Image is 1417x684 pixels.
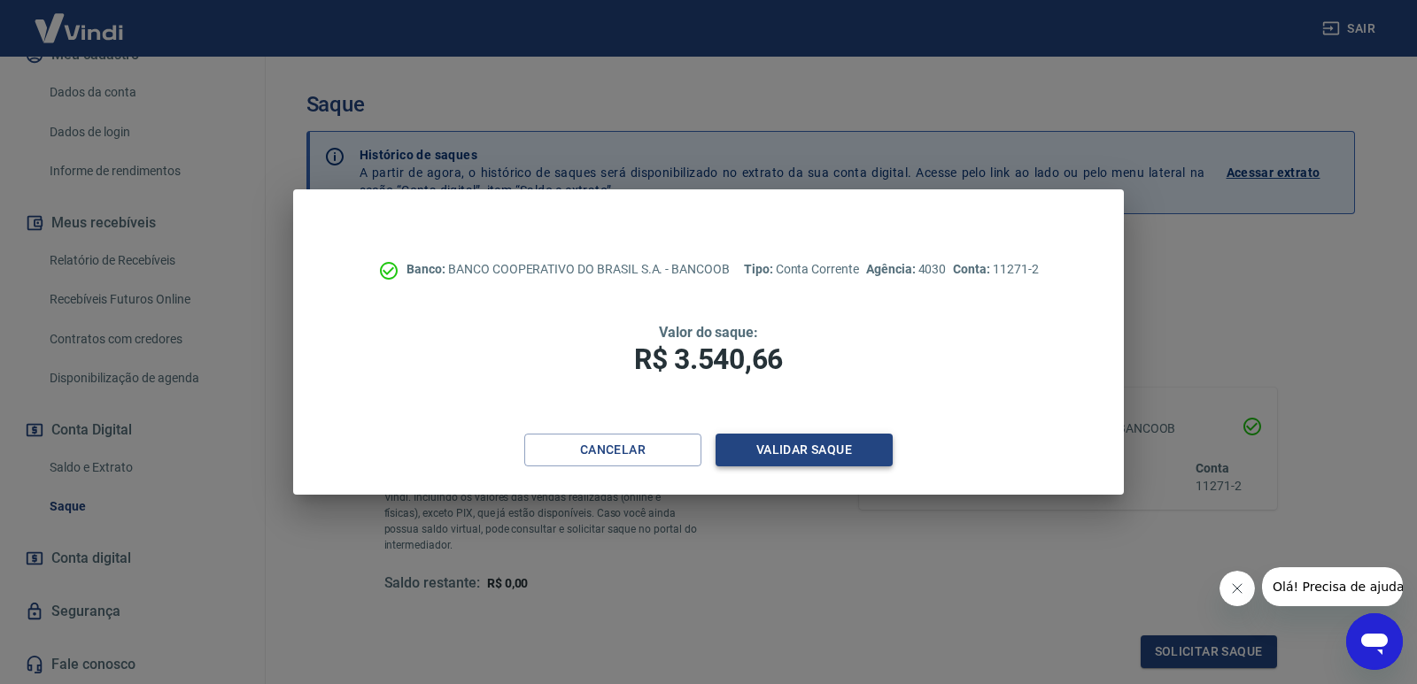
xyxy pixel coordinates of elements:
button: Validar saque [716,434,893,466]
p: Conta Corrente [744,260,859,279]
span: Valor do saque: [659,324,758,341]
iframe: Fechar mensagem [1220,571,1255,606]
span: Tipo: [744,262,776,276]
span: R$ 3.540,66 [634,342,783,376]
p: BANCO COOPERATIVO DO BRASIL S.A. - BANCOOB [407,260,730,279]
span: Banco: [407,262,448,276]
p: 11271-2 [953,260,1038,279]
iframe: Mensagem da empresa [1262,567,1403,606]
span: Agência: [866,262,918,276]
p: 4030 [866,260,946,279]
span: Conta: [953,262,993,276]
span: Olá! Precisa de ajuda? [11,12,149,27]
button: Cancelar [524,434,701,466]
iframe: Botão para abrir a janela de mensagens [1346,613,1403,670]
